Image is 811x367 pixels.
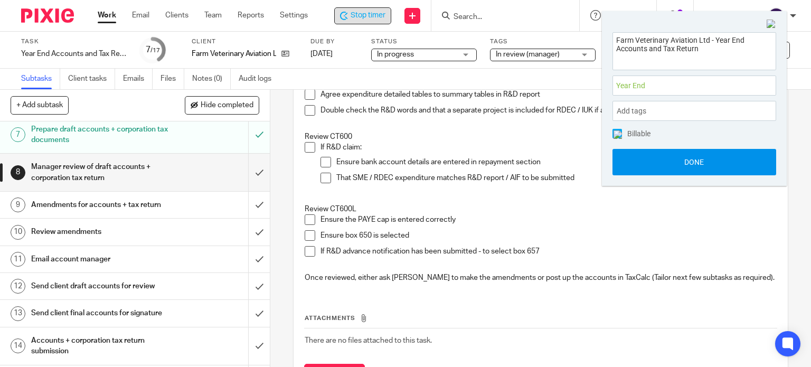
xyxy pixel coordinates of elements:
p: Review CT600 [305,131,777,142]
h1: Email account manager [31,251,169,267]
p: Ensure the PAYE cap is entered correctly [320,214,777,225]
h1: Send client draft accounts for review [31,278,169,294]
div: Year End Accounts and Tax Return [21,49,127,59]
label: Task [21,37,127,46]
span: Add tags [617,103,652,119]
img: svg%3E [768,7,785,24]
div: 7 [146,44,160,56]
span: There are no files attached to this task. [305,337,432,344]
button: + Add subtask [11,96,69,114]
div: 8 [11,165,25,180]
p: Ensure box 650 is selected [320,230,777,241]
div: 10 [11,225,25,240]
a: Team [204,10,222,21]
div: Farm Veterinary Aviation Ltd - Year End Accounts and Tax Return [334,7,391,24]
p: If R&D advance notification has been submitted - to select box 657 [320,246,777,257]
small: /17 [150,48,160,53]
p: Ensure bank account details are entered in repayment section [336,157,777,167]
span: Hide completed [201,101,253,110]
span: Stop timer [351,10,385,21]
span: [DATE] [310,50,333,58]
div: 13 [11,306,25,321]
p: [PERSON_NAME] [704,10,762,21]
a: Audit logs [239,69,279,89]
textarea: Farm Veterinary Aviation Ltd - Year End Accounts and Tax Return [613,33,776,67]
label: Tags [490,37,596,46]
input: Search [452,13,548,22]
span: In review (manager) [496,51,560,58]
button: Done [612,149,776,175]
a: Work [98,10,116,21]
h1: Amendments for accounts + tax return [31,197,169,213]
p: Once reviewed, either ask [PERSON_NAME] to make the amendments or post up the accounts in TaxCalc... [305,272,777,283]
p: If R&D claim: [320,142,777,153]
div: 12 [11,279,25,294]
h1: Send client final accounts for signature [31,305,169,321]
h1: Accounts + corporation tax return submission [31,333,169,360]
label: Status [371,37,477,46]
a: Email [132,10,149,21]
p: Agree expenditure detailed tables to summary tables in R&D report [320,89,777,100]
p: Review CT600L [305,204,777,214]
div: 7 [11,127,25,142]
h1: Prepare draft accounts + corporation tax documents [31,121,169,148]
img: Close [767,20,776,29]
a: Subtasks [21,69,60,89]
div: 11 [11,252,25,267]
span: In progress [377,51,414,58]
div: 14 [11,338,25,353]
button: Hide completed [185,96,259,114]
div: 9 [11,197,25,212]
label: Client [192,37,297,46]
a: Files [161,69,184,89]
p: Farm Veterinary Aviation Ltd [192,49,276,59]
img: checked.png [614,130,622,139]
div: Project: Year End [612,76,776,96]
h1: Manager review of draft accounts + corporation tax return [31,159,169,186]
span: Year End [616,80,749,91]
a: Clients [165,10,188,21]
p: Double check the R&D words and that a separate project is included for RDEC / IUK if appropriate [320,105,777,116]
label: Due by [310,37,358,46]
a: Client tasks [68,69,115,89]
img: Pixie [21,8,74,23]
span: Attachments [305,315,355,321]
a: Notes (0) [192,69,231,89]
a: Emails [123,69,153,89]
a: Reports [238,10,264,21]
span: Billable [627,130,650,137]
a: Settings [280,10,308,21]
h1: Review amendments [31,224,169,240]
p: That SME / RDEC expenditure matches R&D report / AIF to be submitted [336,173,777,183]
